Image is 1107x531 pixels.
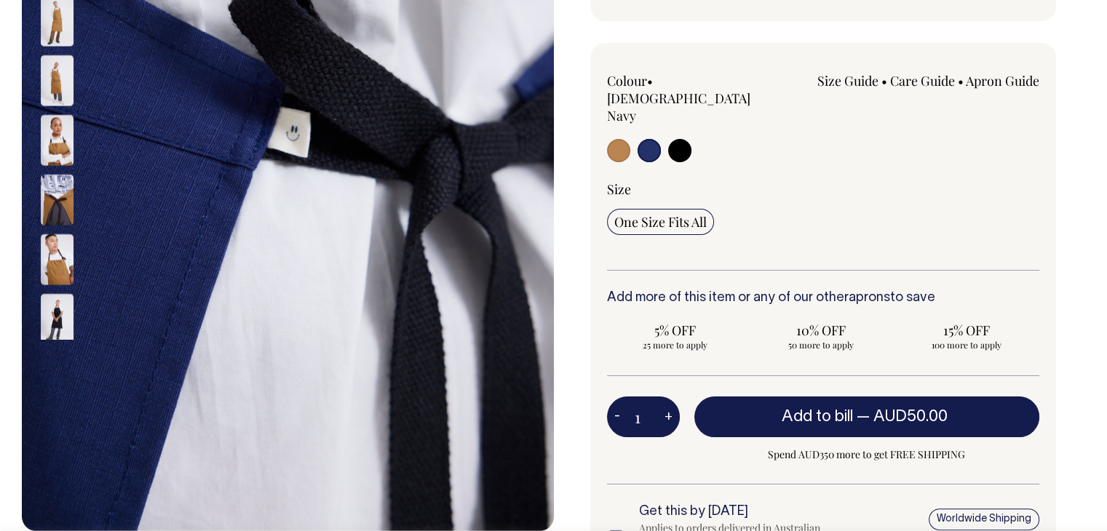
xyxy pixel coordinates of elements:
[614,213,707,231] span: One Size Fits All
[849,292,890,304] a: aprons
[607,209,714,235] input: One Size Fits All
[782,410,853,424] span: Add to bill
[607,402,627,431] button: -
[760,322,882,339] span: 10% OFF
[607,317,744,355] input: 5% OFF 25 more to apply
[614,322,737,339] span: 5% OFF
[41,294,74,345] img: black
[966,72,1039,89] a: Apron Guide
[639,505,843,519] h6: Get this by [DATE]
[607,180,1040,198] div: Size
[694,446,1040,463] span: Spend AUD350 more to get FREE SHIPPING
[46,340,68,372] button: Next
[753,317,889,355] input: 10% OFF 50 more to apply
[607,291,1040,306] h6: Add more of this item or any of our other to save
[657,402,680,431] button: +
[890,72,955,89] a: Care Guide
[958,72,964,89] span: •
[41,55,74,106] img: garam-masala
[905,339,1028,351] span: 100 more to apply
[760,339,882,351] span: 50 more to apply
[905,322,1028,339] span: 15% OFF
[41,234,74,285] img: garam-masala
[614,339,737,351] span: 25 more to apply
[41,175,74,225] img: garam-masala
[881,72,887,89] span: •
[898,317,1035,355] input: 15% OFF 100 more to apply
[873,410,948,424] span: AUD50.00
[817,72,878,89] a: Size Guide
[694,396,1040,437] button: Add to bill —AUD50.00
[647,72,653,89] span: •
[607,72,780,124] div: Colour
[607,89,750,124] label: [DEMOGRAPHIC_DATA] Navy
[41,115,74,166] img: garam-masala
[857,410,951,424] span: —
